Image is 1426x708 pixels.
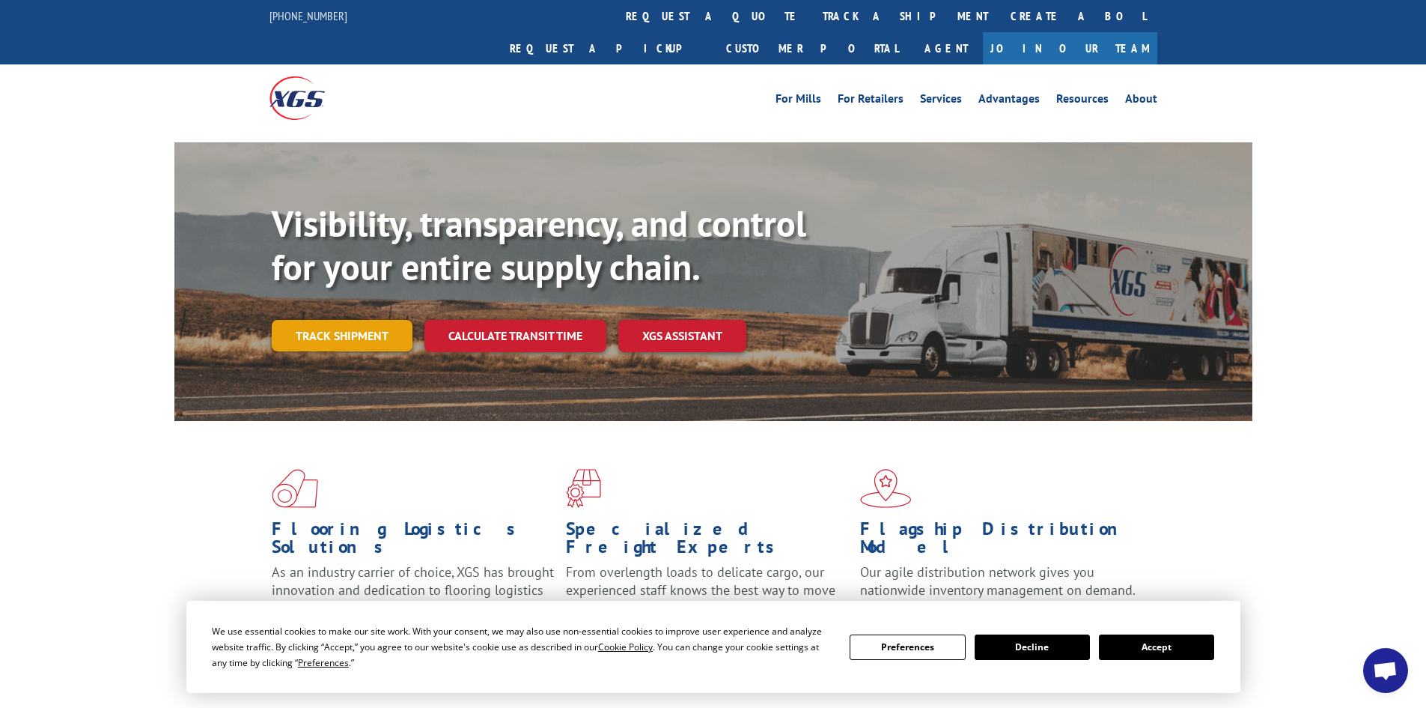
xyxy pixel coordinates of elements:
b: Visibility, transparency, and control for your entire supply chain. [272,200,806,290]
a: About [1125,93,1157,109]
p: From overlength loads to delicate cargo, our experienced staff knows the best way to move your fr... [566,563,849,630]
a: [PHONE_NUMBER] [269,8,347,23]
div: Open chat [1363,648,1408,693]
div: We use essential cookies to make our site work. With your consent, we may also use non-essential ... [212,623,832,671]
a: Customer Portal [715,32,909,64]
img: xgs-icon-flagship-distribution-model-red [860,469,912,508]
h1: Flagship Distribution Model [860,520,1143,563]
a: XGS ASSISTANT [618,320,746,352]
img: xgs-icon-total-supply-chain-intelligence-red [272,469,318,508]
button: Accept [1099,635,1214,660]
button: Preferences [850,635,965,660]
img: xgs-icon-focused-on-flooring-red [566,469,601,508]
span: As an industry carrier of choice, XGS has brought innovation and dedication to flooring logistics... [272,563,554,617]
h1: Flooring Logistics Solutions [272,520,555,563]
a: Join Our Team [983,32,1157,64]
a: Services [920,93,962,109]
a: Agent [909,32,983,64]
span: Our agile distribution network gives you nationwide inventory management on demand. [860,563,1136,599]
a: For Mills [776,93,821,109]
button: Decline [975,635,1090,660]
a: Track shipment [272,320,412,351]
a: Request a pickup [499,32,715,64]
span: Preferences [298,656,349,669]
h1: Specialized Freight Experts [566,520,849,563]
a: For Retailers [838,93,904,109]
a: Resources [1056,93,1109,109]
span: Cookie Policy [598,641,653,653]
a: Calculate transit time [424,320,606,352]
div: Cookie Consent Prompt [186,601,1240,693]
a: Advantages [978,93,1040,109]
